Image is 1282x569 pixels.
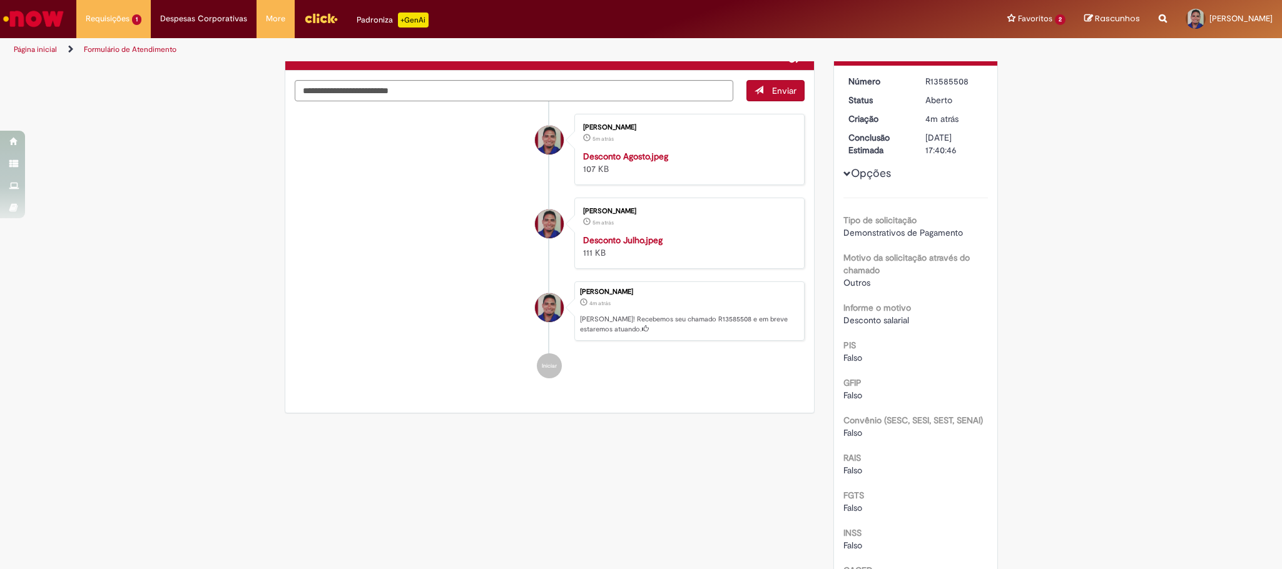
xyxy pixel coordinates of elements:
[843,427,862,438] span: Falso
[843,214,917,226] b: Tipo de solicitação
[132,14,141,25] span: 1
[86,13,130,25] span: Requisições
[295,50,423,61] h2: Documentos Gente e Gestão Histórico de tíquete
[843,352,862,363] span: Falso
[9,38,845,61] ul: Trilhas de página
[843,227,963,238] span: Demonstrativos de Pagamento
[295,101,805,391] ul: Histórico de tíquete
[593,135,614,143] span: 5m atrás
[583,208,791,215] div: [PERSON_NAME]
[583,150,791,175] div: 107 KB
[843,377,862,388] b: GFIP
[589,300,611,307] time: 01/10/2025 11:40:43
[839,94,916,106] dt: Status
[843,502,862,513] span: Falso
[843,302,911,313] b: Informe o motivo
[583,234,791,259] div: 111 KB
[925,75,984,88] div: R13585508
[925,131,984,156] div: [DATE] 17:40:46
[843,277,870,288] span: Outros
[1084,13,1140,25] a: Rascunhos
[398,13,429,28] p: +GenAi
[535,209,564,238] div: Alex Charles Raitz Almeida
[839,113,916,125] dt: Criação
[160,13,247,25] span: Despesas Corporativas
[843,540,862,551] span: Falso
[535,293,564,322] div: Alex Charles Raitz Almeida
[839,75,916,88] dt: Número
[843,490,864,501] b: FGTS
[843,315,909,326] span: Desconto salarial
[843,390,862,401] span: Falso
[925,113,959,124] span: 4m atrás
[925,113,984,125] div: 01/10/2025 11:40:43
[580,288,798,296] div: [PERSON_NAME]
[1095,13,1140,24] span: Rascunhos
[304,9,338,28] img: click_logo_yellow_360x200.png
[925,113,959,124] time: 01/10/2025 11:40:43
[772,85,796,96] span: Enviar
[295,80,734,101] textarea: Digite sua mensagem aqui...
[14,44,57,54] a: Página inicial
[1,6,66,31] img: ServiceNow
[357,13,429,28] div: Padroniza
[843,465,862,476] span: Falso
[593,219,614,226] time: 01/10/2025 11:39:19
[295,281,805,341] li: Alex Charles Raitz Almeida
[583,151,668,162] a: Desconto Agosto.jpeg
[84,44,176,54] a: Formulário de Atendimento
[843,452,861,463] b: RAIS
[593,219,614,226] span: 5m atrás
[1055,14,1066,25] span: 2
[746,80,805,101] button: Enviar
[583,234,663,246] a: Desconto Julho.jpeg
[1209,13,1273,24] span: [PERSON_NAME]
[843,527,862,538] b: INSS
[589,300,611,307] span: 4m atrás
[1018,13,1052,25] span: Favoritos
[583,124,791,131] div: [PERSON_NAME]
[839,131,916,156] dt: Conclusão Estimada
[535,126,564,154] div: Alex Charles Raitz Almeida
[843,340,856,351] b: PIS
[925,94,984,106] div: Aberto
[788,48,805,64] button: Adicionar anexos
[580,315,798,334] p: [PERSON_NAME]! Recebemos seu chamado R13585508 e em breve estaremos atuando.
[843,415,983,426] b: Convênio (SESC, SESI, SEST, SENAI)
[843,252,970,276] b: Motivo da solicitação através do chamado
[266,13,285,25] span: More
